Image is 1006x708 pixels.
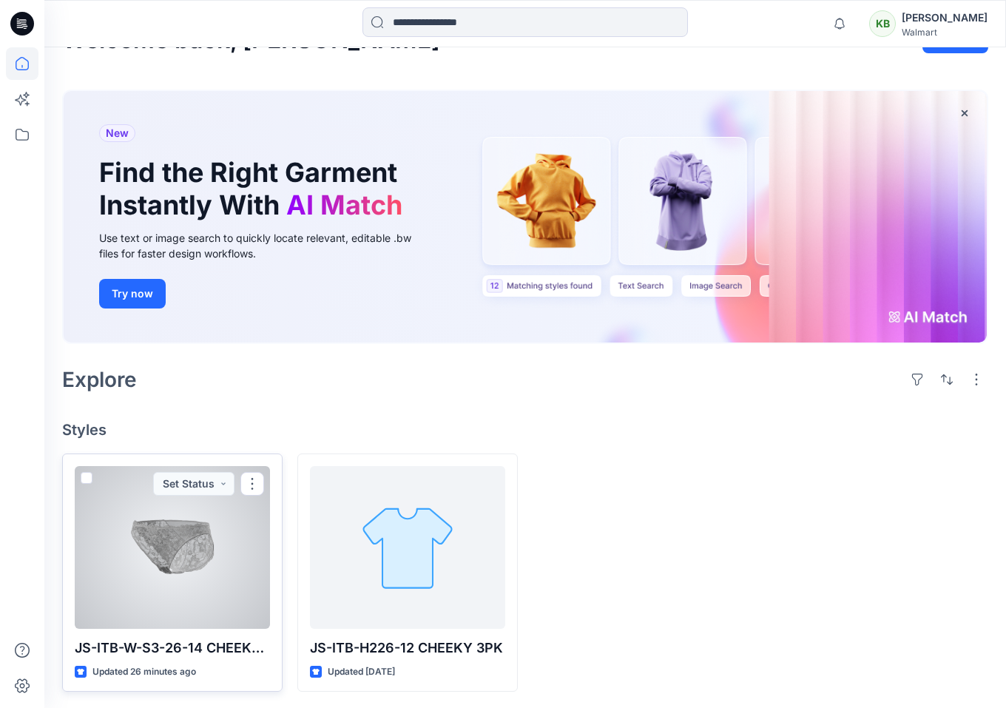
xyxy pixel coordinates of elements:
[99,279,166,309] button: Try now
[62,421,988,439] h4: Styles
[310,466,505,629] a: JS-ITB-H226-12 CHEEKY 3PK
[869,10,896,37] div: KB
[902,27,988,38] div: Walmart
[99,157,410,220] h1: Find the Right Garment Instantly With
[310,638,505,658] p: JS-ITB-H226-12 CHEEKY 3PK
[92,664,196,680] p: Updated 26 minutes ago
[62,368,137,391] h2: Explore
[902,9,988,27] div: [PERSON_NAME]
[99,230,432,261] div: Use text or image search to quickly locate relevant, editable .bw files for faster design workflows.
[106,124,129,142] span: New
[75,638,270,658] p: JS-ITB-W-S3-26-14 CHEEKY LACE
[328,664,395,680] p: Updated [DATE]
[75,466,270,629] a: JS-ITB-W-S3-26-14 CHEEKY LACE
[286,189,402,221] span: AI Match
